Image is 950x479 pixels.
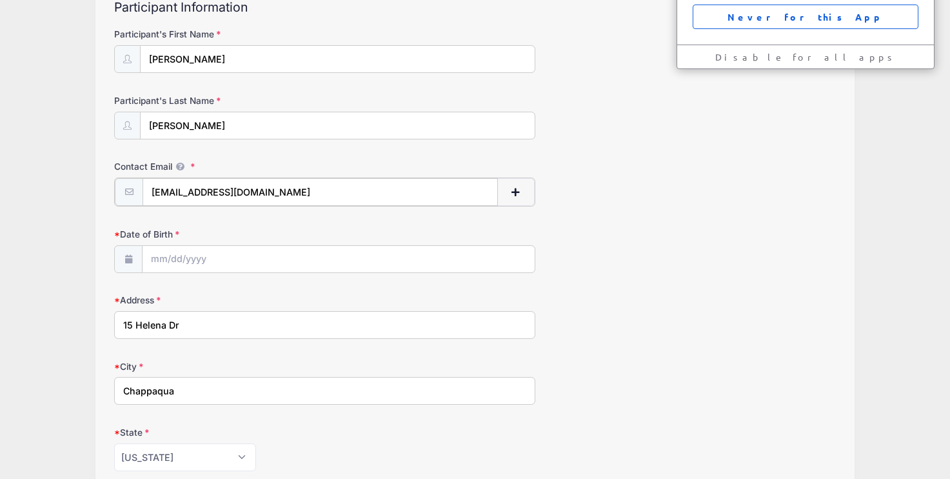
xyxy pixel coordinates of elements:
[715,51,896,63] a: Disable for all apps
[142,245,535,273] input: mm/dd/yyyy
[140,112,535,139] input: Participant's Last Name
[114,426,355,439] label: State
[114,294,355,307] label: Address
[143,178,498,206] input: email@email.com
[114,94,355,107] label: Participant's Last Name
[114,160,355,173] label: Contact Email
[114,360,355,373] label: City
[693,5,918,29] button: Never for this App
[114,228,355,241] label: Date of Birth
[114,28,355,41] label: Participant's First Name
[140,45,535,73] input: Participant's First Name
